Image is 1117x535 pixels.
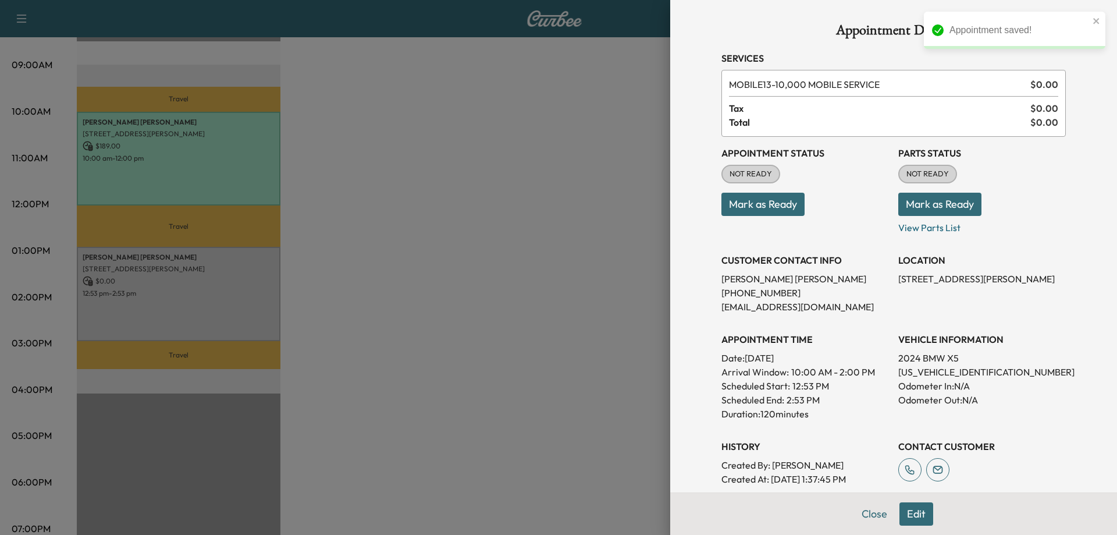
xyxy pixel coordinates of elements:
button: Mark as Ready [898,193,981,216]
button: close [1093,16,1101,26]
p: Odometer Out: N/A [898,393,1066,407]
h3: Appointment Status [721,146,889,160]
h3: CUSTOMER CONTACT INFO [721,253,889,267]
button: Close [854,502,895,526]
p: Scheduled End: [721,393,784,407]
p: Created At : [DATE] 1:37:45 PM [721,472,889,486]
p: Arrival Window: [721,365,889,379]
p: [PERSON_NAME] [PERSON_NAME] [721,272,889,286]
p: Scheduled Start: [721,379,790,393]
span: NOT READY [723,168,779,180]
p: 2024 BMW X5 [898,351,1066,365]
span: $ 0.00 [1030,101,1058,115]
p: 12:53 PM [792,379,829,393]
h3: CONTACT CUSTOMER [898,440,1066,453]
p: Created By : [PERSON_NAME] [721,458,889,472]
h1: Appointment Details [721,23,1066,42]
h3: VEHICLE INFORMATION [898,332,1066,346]
p: [PHONE_NUMBER] [721,286,889,300]
p: Duration: 120 minutes [721,407,889,421]
p: Odometer In: N/A [898,379,1066,393]
p: View Parts List [898,216,1066,235]
h3: APPOINTMENT TIME [721,332,889,346]
p: [STREET_ADDRESS][PERSON_NAME] [898,272,1066,286]
h3: Services [721,51,1066,65]
span: Total [729,115,1030,129]
h3: LOCATION [898,253,1066,267]
h3: Parts Status [898,146,1066,160]
p: [US_VEHICLE_IDENTIFICATION_NUMBER] [898,365,1066,379]
span: $ 0.00 [1030,115,1058,129]
div: Appointment saved! [949,23,1089,37]
span: Tax [729,101,1030,115]
span: 10,000 MOBILE SERVICE [729,77,1026,91]
h3: History [721,440,889,453]
span: $ 0.00 [1030,77,1058,91]
p: Date: [DATE] [721,351,889,365]
span: NOT READY [899,168,956,180]
span: 10:00 AM - 2:00 PM [791,365,875,379]
p: [EMAIL_ADDRESS][DOMAIN_NAME] [721,300,889,314]
p: 2:53 PM [787,393,820,407]
button: Mark as Ready [721,193,805,216]
button: Edit [899,502,933,526]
